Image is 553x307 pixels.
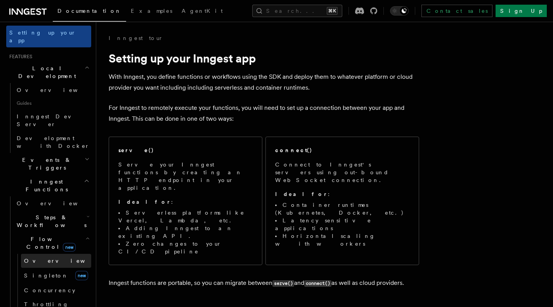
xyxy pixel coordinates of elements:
a: Singletonnew [21,268,91,283]
a: Sign Up [496,5,547,17]
li: Horizontal scaling with workers [275,232,409,248]
li: Latency sensitive applications [275,217,409,232]
strong: Ideal for [275,191,328,197]
span: AgentKit [182,8,223,14]
p: Serve your Inngest functions by creating an HTTP endpoint in your application. [118,161,253,192]
a: Concurrency [21,283,91,297]
p: : [118,198,253,206]
span: Guides [14,97,91,109]
span: Events & Triggers [6,156,85,172]
p: For Inngest to remotely execute your functions, you will need to set up a connection between your... [109,102,419,124]
button: Inngest Functions [6,175,91,196]
code: serve() [272,280,294,287]
span: Steps & Workflows [14,213,87,229]
p: : [275,190,409,198]
h2: serve() [118,146,154,154]
kbd: ⌘K [327,7,338,15]
a: Inngest Dev Server [14,109,91,131]
span: new [63,243,76,251]
li: Serverless platforms like Vercel, Lambda, etc. [118,209,253,224]
a: Overview [21,254,91,268]
strong: Ideal for [118,199,171,205]
span: Inngest Dev Server [17,113,83,127]
a: Inngest tour [109,34,163,42]
span: Overview [24,258,104,264]
h2: connect() [275,146,312,154]
span: Development with Docker [17,135,90,149]
div: Local Development [6,83,91,153]
span: Concurrency [24,287,75,293]
span: Setting up your app [9,29,76,43]
li: Container runtimes (Kubernetes, Docker, etc.) [275,201,409,217]
code: connect() [304,280,331,287]
button: Local Development [6,61,91,83]
span: Singleton [24,272,68,279]
button: Search...⌘K [252,5,342,17]
a: Documentation [53,2,126,22]
button: Steps & Workflows [14,210,91,232]
li: Zero changes to your CI/CD pipeline [118,240,253,255]
p: Inngest functions are portable, so you can migrate between and as well as cloud providers. [109,278,419,289]
a: AgentKit [177,2,227,21]
a: Development with Docker [14,131,91,153]
a: Contact sales [421,5,492,17]
h1: Setting up your Inngest app [109,51,419,65]
button: Flow Controlnew [14,232,91,254]
span: Documentation [57,8,121,14]
span: Features [6,54,32,60]
a: Setting up your app [6,26,91,47]
span: new [75,271,88,280]
button: Events & Triggers [6,153,91,175]
a: serve()Serve your Inngest functions by creating an HTTP endpoint in your application.Ideal for:Se... [109,137,262,265]
a: Examples [126,2,177,21]
span: Local Development [6,64,85,80]
span: Overview [17,87,97,93]
span: Overview [17,200,97,206]
a: connect()Connect to Inngest's servers using out-bound WebSocket connection.Ideal for:Container ru... [265,137,419,265]
a: Overview [14,196,91,210]
span: Flow Control [14,235,85,251]
p: With Inngest, you define functions or workflows using the SDK and deploy them to whatever platfor... [109,71,419,93]
button: Toggle dark mode [390,6,409,16]
span: Inngest Functions [6,178,84,193]
p: Connect to Inngest's servers using out-bound WebSocket connection. [275,161,409,184]
li: Adding Inngest to an existing API. [118,224,253,240]
a: Overview [14,83,91,97]
span: Examples [131,8,172,14]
